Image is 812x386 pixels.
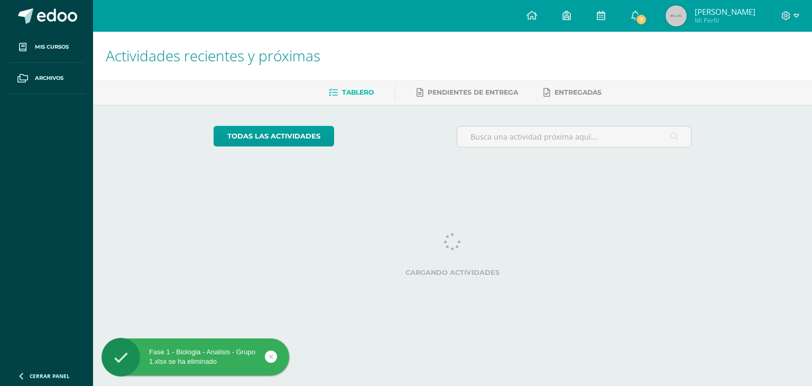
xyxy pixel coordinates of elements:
[214,126,334,146] a: todas las Actividades
[30,372,70,380] span: Cerrar panel
[329,84,374,101] a: Tablero
[543,84,602,101] a: Entregadas
[457,126,691,147] input: Busca una actividad próxima aquí...
[695,16,755,25] span: Mi Perfil
[8,63,85,94] a: Archivos
[214,269,692,277] label: Cargando actividades
[35,74,63,82] span: Archivos
[428,88,518,96] span: Pendientes de entrega
[635,14,647,25] span: 7
[101,347,289,366] div: Fase 1 - Biologia - Analisis - Grupo 1.xlsx se ha eliminado
[417,84,518,101] a: Pendientes de entrega
[35,43,69,51] span: Mis cursos
[8,32,85,63] a: Mis cursos
[555,88,602,96] span: Entregadas
[342,88,374,96] span: Tablero
[106,45,320,66] span: Actividades recientes y próximas
[695,6,755,17] span: [PERSON_NAME]
[666,5,687,26] img: 45x45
